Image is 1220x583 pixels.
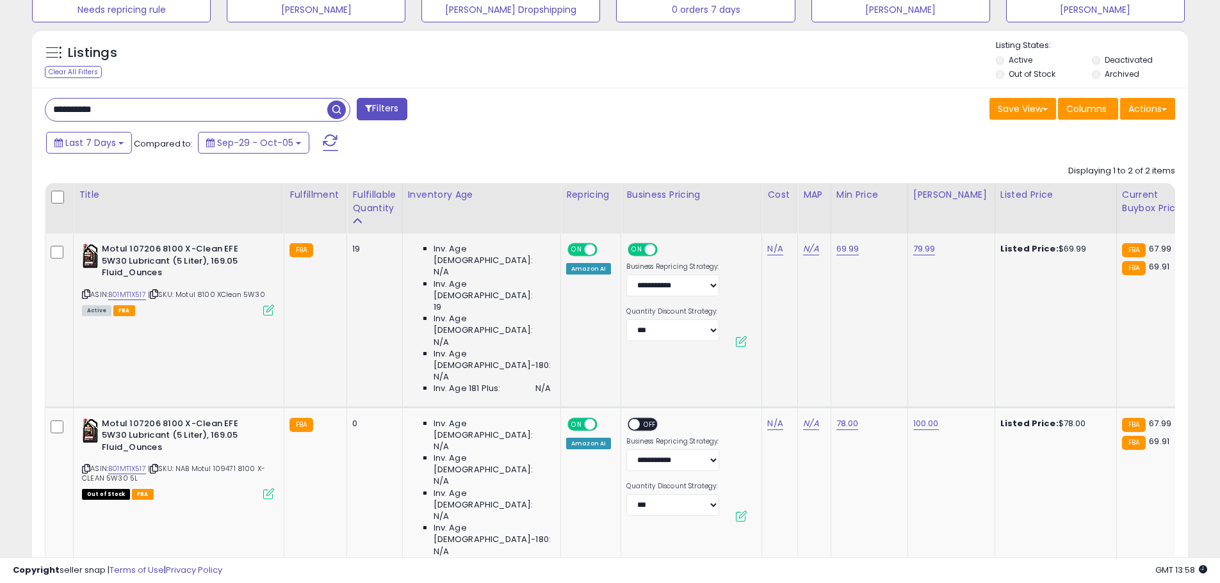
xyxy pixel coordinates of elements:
span: 69.91 [1149,260,1169,273]
button: Actions [1120,98,1175,120]
div: $69.99 [1000,243,1107,255]
span: N/A [434,546,449,557]
span: N/A [535,383,551,394]
label: Business Repricing Strategy: [626,437,719,446]
div: [PERSON_NAME] [913,188,989,202]
button: Last 7 Days [46,132,132,154]
span: 19 [434,301,441,313]
span: Inv. Age [DEMOGRAPHIC_DATA]: [434,243,551,266]
p: Listing States: [996,40,1188,52]
img: 415LWgDqNfL._SL40_.jpg [82,418,99,443]
b: Motul 107206 8100 X-Clean EFE 5W30 Lubricant (5 Liter), 169.05 Fluid_Ounces [102,243,257,282]
span: OFF [640,419,661,429]
span: Inv. Age [DEMOGRAPHIC_DATA]: [434,488,551,511]
span: FBA [132,489,154,500]
div: MAP [803,188,825,202]
span: 2025-10-13 13:58 GMT [1155,564,1207,576]
a: B01MT1X517 [108,463,146,474]
span: N/A [434,475,449,487]
a: 79.99 [913,243,936,255]
span: Inv. Age 181 Plus: [434,383,501,394]
div: Min Price [836,188,902,202]
span: Inv. Age [DEMOGRAPHIC_DATA]: [434,313,551,336]
div: Fulfillment [289,188,341,202]
h5: Listings [68,44,117,62]
label: Active [1009,54,1032,65]
small: FBA [1122,261,1146,275]
div: Business Pricing [626,188,756,202]
a: Terms of Use [110,564,164,576]
button: Save View [989,98,1056,120]
div: ASIN: [82,243,274,314]
span: 69.91 [1149,435,1169,447]
a: B01MT1X517 [108,289,146,300]
strong: Copyright [13,564,60,576]
button: Filters [357,98,407,120]
span: All listings that are currently out of stock and unavailable for purchase on Amazon [82,489,130,500]
small: FBA [1122,436,1146,450]
span: OFF [596,419,616,429]
a: Privacy Policy [166,564,222,576]
div: Current Buybox Price [1122,188,1188,215]
span: OFF [596,244,616,255]
label: Out of Stock [1009,68,1055,79]
div: Clear All Filters [45,66,102,78]
div: Fulfillable Quantity [352,188,396,215]
label: Deactivated [1105,54,1153,65]
a: N/A [767,417,783,430]
span: N/A [434,441,449,452]
span: N/A [434,337,449,348]
span: FBA [113,305,135,316]
span: Compared to: [134,138,193,150]
div: Repricing [566,188,615,202]
span: Inv. Age [DEMOGRAPHIC_DATA]-180: [434,522,551,545]
span: All listings currently available for purchase on Amazon [82,305,111,316]
div: Amazon AI [566,438,611,449]
label: Quantity Discount Strategy: [626,482,719,491]
small: FBA [289,418,313,432]
span: Inv. Age [DEMOGRAPHIC_DATA]: [434,452,551,475]
span: | SKU: Motul 8100 XClean 5W30 [148,289,265,299]
span: 67.99 [1149,417,1171,429]
b: Listed Price: [1000,417,1059,429]
button: Sep-29 - Oct-05 [198,132,309,154]
span: ON [630,244,646,255]
div: Displaying 1 to 2 of 2 items [1068,165,1175,177]
div: 19 [352,243,392,255]
span: N/A [434,266,449,278]
span: Last 7 Days [65,136,116,149]
a: N/A [803,243,818,255]
span: N/A [434,371,449,383]
span: OFF [656,244,676,255]
small: FBA [289,243,313,257]
span: ON [569,244,585,255]
span: N/A [434,511,449,522]
small: FBA [1122,418,1146,432]
div: ASIN: [82,418,274,499]
a: N/A [803,417,818,430]
b: Listed Price: [1000,243,1059,255]
div: Listed Price [1000,188,1111,202]
a: 100.00 [913,417,939,430]
span: Sep-29 - Oct-05 [217,136,293,149]
div: seller snap | | [13,564,222,577]
label: Archived [1105,68,1139,79]
img: 415LWgDqNfL._SL40_.jpg [82,243,99,269]
div: Cost [767,188,792,202]
button: Columns [1058,98,1118,120]
span: ON [569,419,585,429]
a: 69.99 [836,243,859,255]
label: Quantity Discount Strategy: [626,307,719,316]
label: Business Repricing Strategy: [626,262,719,271]
span: Inv. Age [DEMOGRAPHIC_DATA]-180: [434,348,551,371]
span: | SKU: NAB Motul 109471 8100 X-CLEAN 5W30 5L [82,463,265,483]
div: Amazon AI [566,263,611,275]
span: 67.99 [1149,243,1171,255]
span: Inv. Age [DEMOGRAPHIC_DATA]: [434,278,551,301]
div: Title [79,188,279,202]
div: $78.00 [1000,418,1107,429]
b: Motul 107206 8100 X-Clean EFE 5W30 Lubricant (5 Liter), 169.05 Fluid_Ounces [102,418,257,457]
span: Inv. Age [DEMOGRAPHIC_DATA]: [434,418,551,441]
div: 0 [352,418,392,429]
a: N/A [767,243,783,255]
